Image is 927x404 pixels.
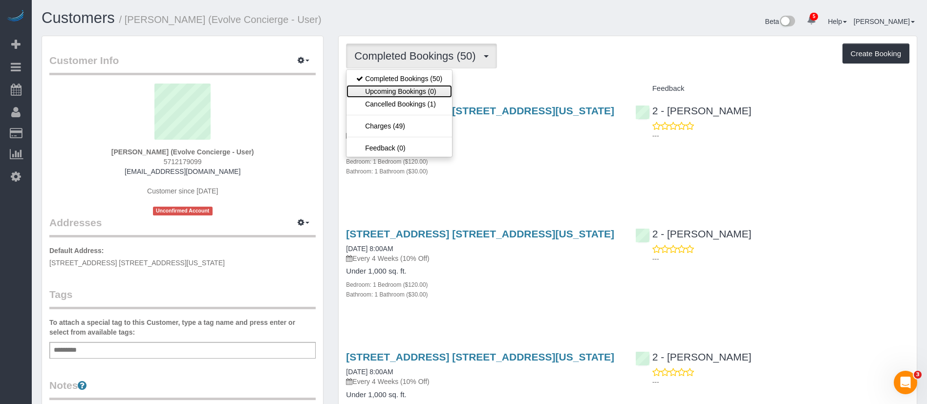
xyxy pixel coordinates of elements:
[652,254,909,264] p: ---
[346,43,496,68] button: Completed Bookings (50)
[346,158,428,165] small: Bedroom: 1 Bedroom ($120.00)
[6,10,25,23] img: Automaid Logo
[346,72,452,85] a: Completed Bookings (50)
[346,377,620,386] p: Every 4 Weeks (10% Off)
[111,148,254,156] strong: [PERSON_NAME] (Evolve Concierge - User)
[346,228,614,239] a: [STREET_ADDRESS] [STREET_ADDRESS][US_STATE]
[164,158,202,166] hm-ph: 5712179099
[346,368,393,376] a: [DATE] 8:00AM
[49,287,316,309] legend: Tags
[346,281,428,288] small: Bedroom: 1 Bedroom ($120.00)
[346,351,614,362] a: [STREET_ADDRESS] [STREET_ADDRESS][US_STATE]
[635,351,752,362] a: 2 - [PERSON_NAME]
[49,318,316,337] label: To attach a special tag to this Customer, type a tag name and press enter or select from availabl...
[153,207,213,215] span: Unconfirmed Account
[652,377,909,387] p: ---
[346,105,614,116] a: [STREET_ADDRESS] [STREET_ADDRESS][US_STATE]
[802,10,821,31] a: 5
[119,14,322,25] small: / [PERSON_NAME] (Evolve Concierge - User)
[779,16,795,28] img: New interface
[914,371,922,379] span: 3
[346,130,620,140] p: Every 4 Weeks (10% Off)
[125,168,240,175] a: [EMAIL_ADDRESS][DOMAIN_NAME]
[346,120,452,132] a: Charges (49)
[147,187,218,195] span: Customer since [DATE]
[346,267,620,276] h4: Under 1,000 sq. ft.
[854,18,915,25] a: [PERSON_NAME]
[346,291,428,298] small: Bathroom: 1 Bathroom ($30.00)
[346,245,393,253] a: [DATE] 8:00AM
[635,228,752,239] a: 2 - [PERSON_NAME]
[765,18,796,25] a: Beta
[346,144,620,152] h4: Under 1,000 sq. ft.
[894,371,917,394] iframe: Intercom live chat
[346,98,452,110] a: Cancelled Bookings (1)
[635,105,752,116] a: 2 - [PERSON_NAME]
[346,168,428,175] small: Bathroom: 1 Bathroom ($30.00)
[635,85,909,93] h4: Feedback
[346,85,620,93] h4: Service
[828,18,847,25] a: Help
[49,53,316,75] legend: Customer Info
[346,254,620,263] p: Every 4 Weeks (10% Off)
[49,246,104,255] label: Default Address:
[49,378,316,400] legend: Notes
[346,85,452,98] a: Upcoming Bookings (0)
[652,131,909,141] p: ---
[346,142,452,154] a: Feedback (0)
[49,259,225,267] span: [STREET_ADDRESS] [STREET_ADDRESS][US_STATE]
[346,391,620,399] h4: Under 1,000 sq. ft.
[810,13,818,21] span: 5
[842,43,909,64] button: Create Booking
[354,50,480,62] span: Completed Bookings (50)
[42,9,115,26] a: Customers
